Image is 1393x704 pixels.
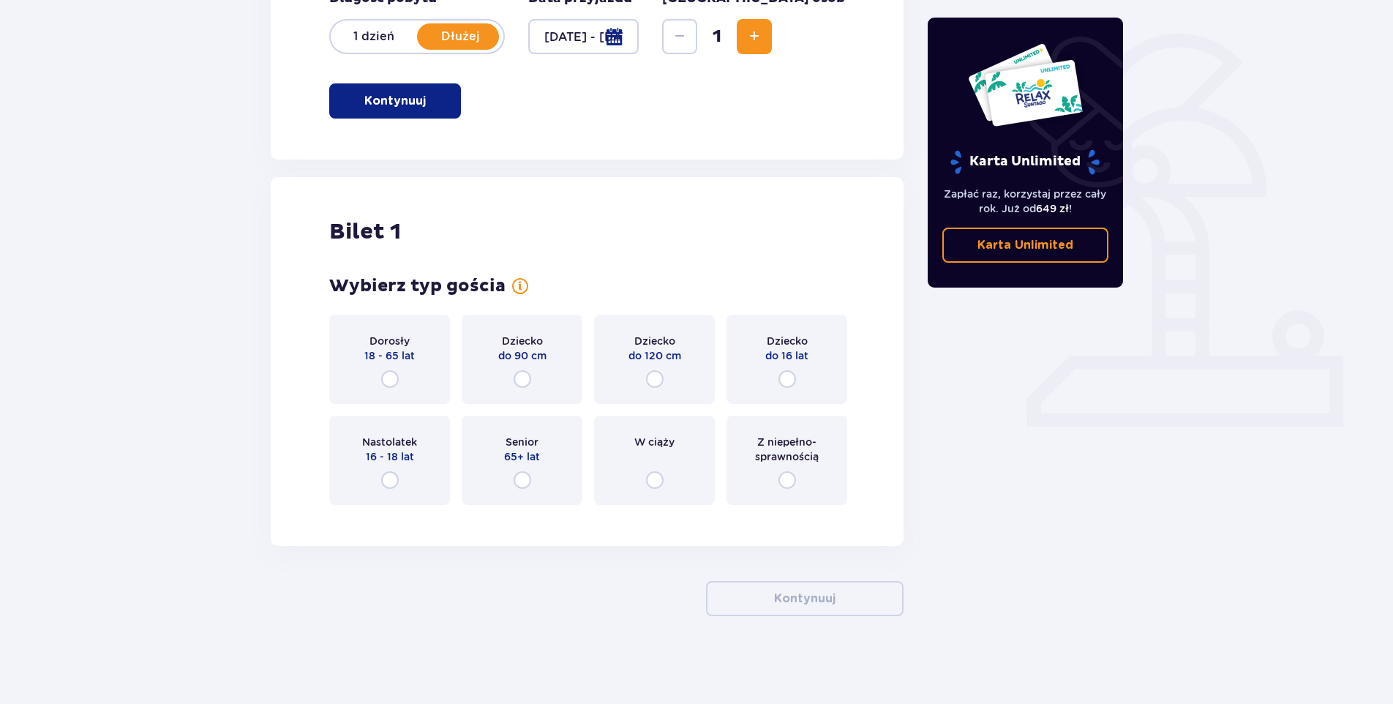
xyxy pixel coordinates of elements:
span: Senior [506,435,538,449]
a: Karta Unlimited [942,228,1109,263]
span: 65+ lat [504,449,540,464]
span: Z niepełno­sprawnością [740,435,834,464]
span: 16 - 18 lat [366,449,414,464]
span: do 120 cm [628,348,681,363]
p: Kontynuuj [364,93,426,109]
p: Karta Unlimited [949,149,1101,175]
p: Dłużej [417,29,503,45]
span: W ciąży [634,435,675,449]
button: Kontynuuj [329,83,461,119]
img: Dwie karty całoroczne do Suntago z napisem 'UNLIMITED RELAX', na białym tle z tropikalnymi liśćmi... [967,42,1084,127]
p: Karta Unlimited [977,237,1073,253]
button: Zwiększ [737,19,772,54]
p: Zapłać raz, korzystaj przez cały rok. Już od ! [942,187,1109,216]
span: Nastolatek [362,435,417,449]
span: Dziecko [502,334,543,348]
span: Dziecko [634,334,675,348]
span: 1 [700,26,734,48]
span: Dorosły [369,334,410,348]
p: Kontynuuj [774,591,836,607]
h3: Wybierz typ gościa [329,275,506,297]
h2: Bilet 1 [329,218,401,246]
span: do 90 cm [498,348,547,363]
span: Dziecko [767,334,808,348]
button: Zmniejsz [662,19,697,54]
p: 1 dzień [331,29,417,45]
span: do 16 lat [765,348,808,363]
span: 18 - 65 lat [364,348,415,363]
button: Kontynuuj [706,581,904,616]
span: 649 zł [1036,203,1069,214]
